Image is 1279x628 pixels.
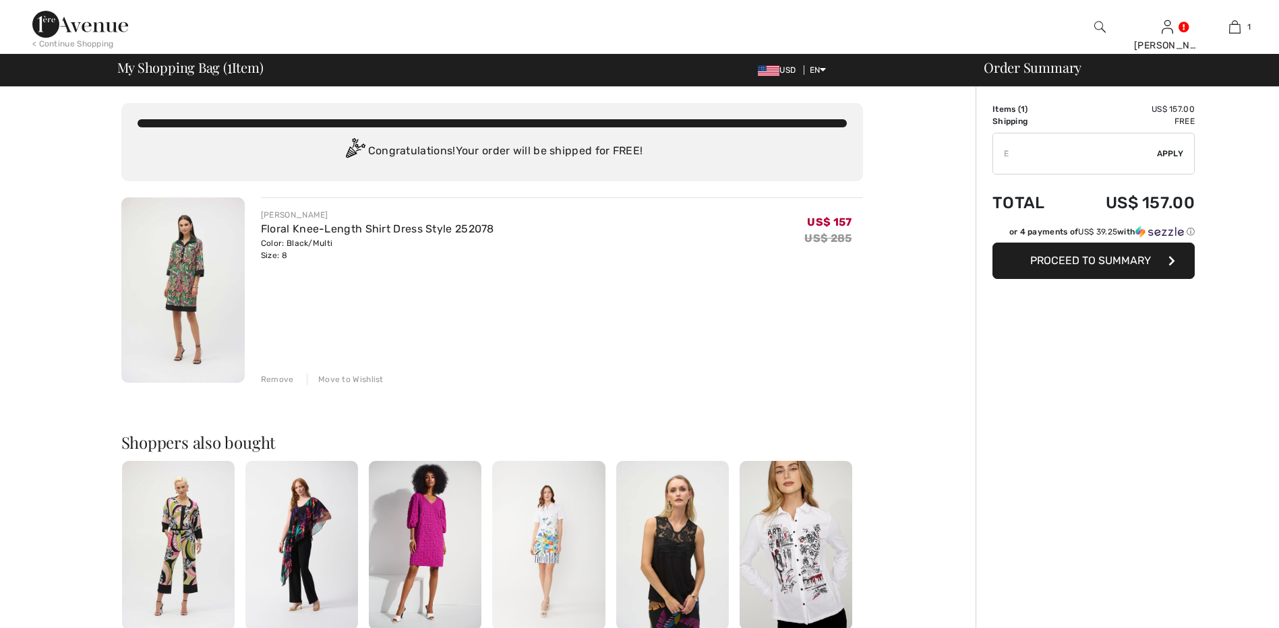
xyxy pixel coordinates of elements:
a: Floral Knee-Length Shirt Dress Style 252078 [261,222,494,235]
td: Shipping [992,115,1067,127]
img: Sezzle [1135,226,1184,238]
div: or 4 payments of with [1009,226,1195,238]
div: [PERSON_NAME] [1134,38,1200,53]
img: search the website [1094,19,1106,35]
img: US Dollar [758,65,779,76]
div: Remove [261,373,294,385]
div: Congratulations! Your order will be shipped for FREE! [138,138,847,165]
span: USD [758,65,801,75]
span: US$ 39.25 [1078,227,1117,237]
span: Apply [1157,148,1184,160]
div: Color: Black/Multi Size: 8 [261,237,494,261]
img: Congratulation2.svg [341,138,368,165]
div: or 4 payments ofUS$ 39.25withSezzle Click to learn more about Sezzle [992,226,1195,243]
div: < Continue Shopping [32,38,114,50]
div: Order Summary [968,61,1271,74]
td: US$ 157.00 [1067,180,1195,226]
span: US$ 157 [807,216,852,228]
img: 1ère Avenue [32,11,128,38]
td: Total [992,180,1067,226]
span: 1 [1021,104,1025,114]
img: My Info [1162,19,1173,35]
div: Move to Wishlist [307,373,384,385]
span: 1 [227,57,232,75]
s: US$ 285 [804,232,852,245]
span: Proceed to Summary [1030,254,1151,267]
input: Promo code [993,133,1157,174]
button: Proceed to Summary [992,243,1195,279]
span: My Shopping Bag ( Item) [117,61,264,74]
iframe: Opens a widget where you can find more information [1193,588,1266,621]
img: My Bag [1229,19,1241,35]
span: EN [810,65,827,75]
td: Free [1067,115,1195,127]
td: US$ 157.00 [1067,103,1195,115]
span: 1 [1247,21,1251,33]
a: 1 [1201,19,1268,35]
h2: Shoppers also bought [121,434,863,450]
td: Items ( ) [992,103,1067,115]
a: Sign In [1162,20,1173,33]
div: [PERSON_NAME] [261,209,494,221]
img: Floral Knee-Length Shirt Dress Style 252078 [121,197,245,383]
